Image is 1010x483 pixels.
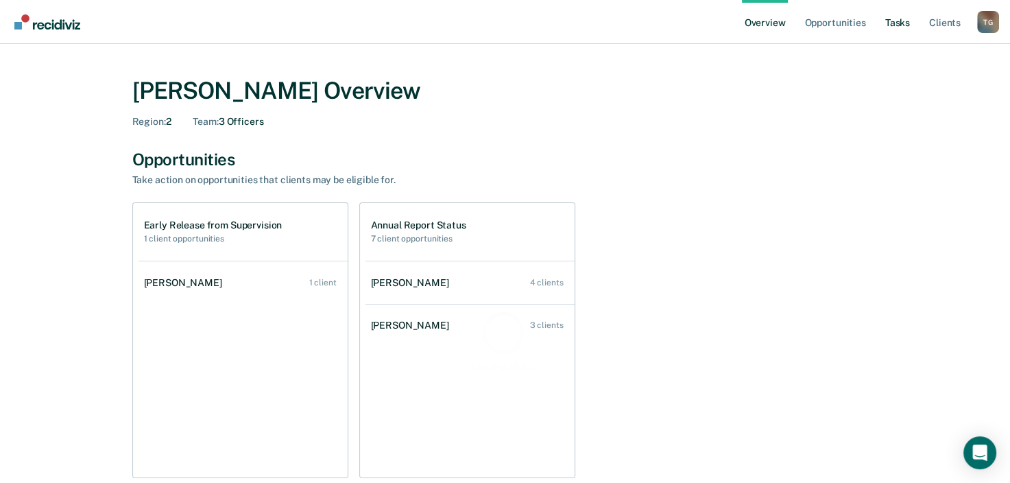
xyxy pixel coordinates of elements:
h1: Early Release from Supervision [144,220,282,231]
div: Take action on opportunities that clients may be eligible for. [132,174,612,186]
div: 3 clients [530,320,564,330]
div: [PERSON_NAME] [144,277,228,289]
h2: 7 client opportunities [371,234,466,244]
div: [PERSON_NAME] [371,277,455,289]
span: Team : [193,116,218,127]
div: 2 [132,116,171,128]
a: [PERSON_NAME] 3 clients [365,306,575,345]
div: T G [977,11,999,33]
h1: Annual Report Status [371,220,466,231]
div: Opportunities [132,150,878,169]
img: Recidiviz [14,14,80,30]
div: 1 client [309,278,336,287]
div: 4 clients [530,278,564,287]
a: [PERSON_NAME] 1 client [139,263,348,303]
span: Region : [132,116,166,127]
div: [PERSON_NAME] [371,320,455,331]
div: 3 Officers [193,116,263,128]
a: [PERSON_NAME] 4 clients [365,263,575,303]
div: [PERSON_NAME] Overview [132,77,878,105]
h2: 1 client opportunities [144,234,282,244]
div: Open Intercom Messenger [963,436,996,469]
button: Profile dropdown button [977,11,999,33]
